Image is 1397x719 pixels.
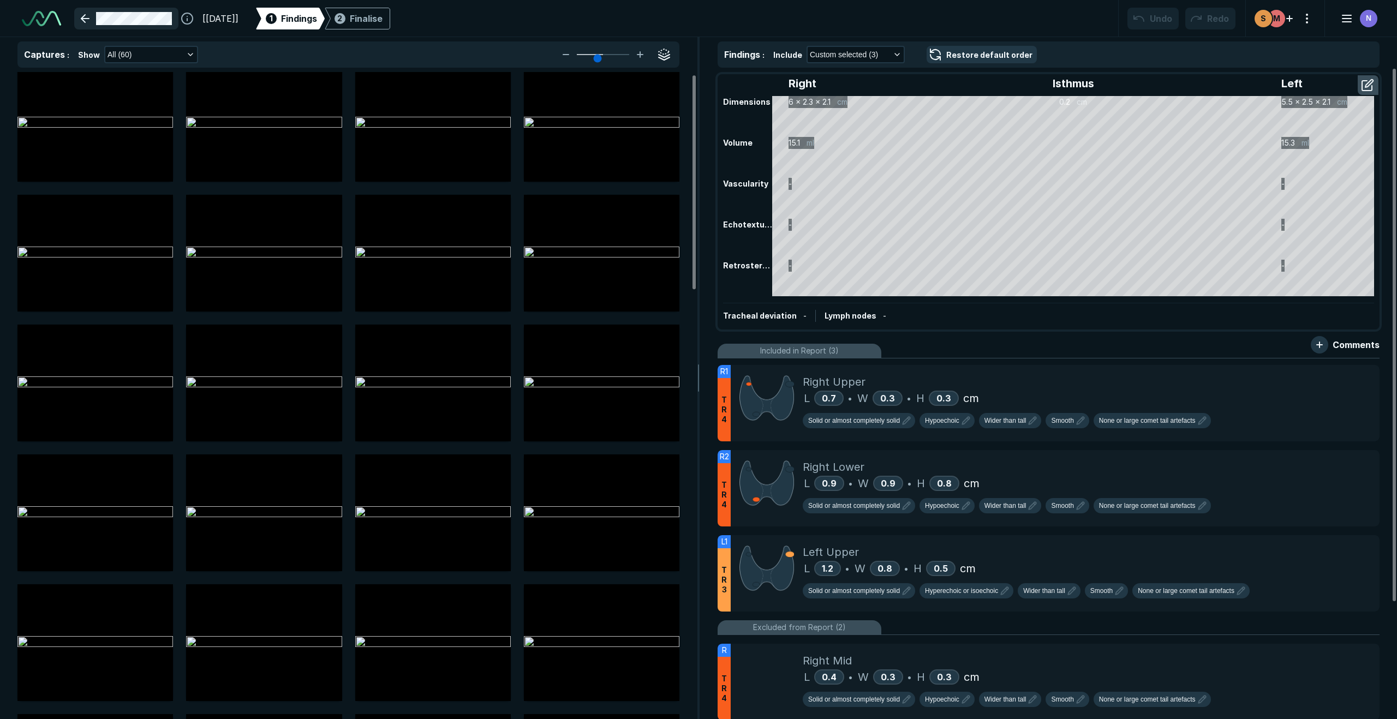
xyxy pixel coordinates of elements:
[753,621,846,633] span: Excluded from Report (2)
[760,345,839,357] span: Included in Report (3)
[803,459,864,475] span: Right Lower
[723,311,797,320] span: Tracheal deviation
[880,393,895,404] span: 0.3
[17,7,65,31] a: See-Mode Logo
[984,694,1026,704] span: Wider than tall
[849,477,852,490] span: •
[1099,694,1196,704] span: None or large comet tail artefacts
[845,562,849,575] span: •
[984,501,1026,511] span: Wider than tall
[925,501,959,511] span: Hypoechoic
[822,393,836,404] span: 0.7
[1261,13,1266,24] span: S
[721,395,727,424] span: T R 4
[964,475,980,492] span: cm
[1360,10,1377,27] div: avatar-name
[822,478,837,489] span: 0.9
[1138,586,1234,596] span: None or large comet tail artefacts
[718,620,1380,635] li: Excluded from Report (2)
[1051,694,1073,704] span: Smooth
[270,13,273,24] span: 1
[984,416,1026,426] span: Wider than tall
[718,365,1380,441] li: R1TR4Right UpperL0.7•W0.3•H0.3cm
[281,12,317,25] span: Findings
[908,477,911,490] span: •
[848,392,852,405] span: •
[1268,10,1285,27] div: avatar-name
[721,480,727,510] span: T R 4
[1099,416,1196,426] span: None or large comet tail artefacts
[202,12,238,25] span: [[DATE]]
[720,451,729,463] span: R2
[718,535,1380,612] li: L1TR3Left UpperL1.2•W0.8•H0.5cm
[24,49,65,60] span: Captures
[883,311,886,320] span: -
[739,374,794,422] img: 6R3jjwAAAAZJREFUAwDG0MxUY4TiKwAAAABJRU5ErkJggg==
[803,374,865,390] span: Right Upper
[803,311,807,320] span: -
[739,459,794,507] img: fmoxOgAAAAZJREFUAwDz89RUHGGKWAAAAABJRU5ErkJggg==
[724,49,760,60] span: Findings
[718,450,1380,526] li: R2TR4Right LowerL0.9•W0.9•H0.8cm
[762,50,765,59] span: :
[1090,586,1113,596] span: Smooth
[925,586,998,596] span: Hyperechoic or isoechoic
[964,669,980,685] span: cm
[22,11,61,26] img: See-Mode Logo
[1127,8,1179,29] button: Undo
[1255,10,1272,27] div: avatar-name
[822,563,833,574] span: 1.2
[934,563,948,574] span: 0.5
[881,478,895,489] span: 0.9
[773,49,802,61] span: Include
[1051,416,1073,426] span: Smooth
[849,670,852,684] span: •
[1051,501,1073,511] span: Smooth
[739,544,794,592] img: E7cyYgAAAAZJREFUAwBMZc1UO+65zgAAAABJRU5ErkJggg==
[908,670,911,684] span: •
[822,672,837,682] span: 0.4
[804,560,810,577] span: L
[857,390,868,406] span: W
[78,49,100,61] span: Show
[917,475,925,492] span: H
[808,586,900,596] span: Solid or almost completely solid
[858,475,869,492] span: W
[808,501,900,511] span: Solid or almost completely solid
[1366,13,1371,24] span: N
[803,652,852,669] span: Right Mid
[808,416,900,426] span: Solid or almost completely solid
[108,49,132,61] span: All (60)
[722,644,727,656] span: R
[810,49,878,61] span: Custom selected (3)
[1273,13,1280,24] span: M
[1099,501,1196,511] span: None or large comet tail artefacts
[917,669,925,685] span: H
[881,672,895,682] span: 0.3
[927,46,1037,63] button: Restore default order
[721,674,727,703] span: T R 4
[1334,8,1380,29] button: avatar-name
[907,392,911,405] span: •
[720,366,728,378] span: R1
[808,694,900,704] span: Solid or almost completely solid
[67,50,69,59] span: :
[925,416,959,426] span: Hypoechoic
[325,8,390,29] div: 2Finalise
[804,475,810,492] span: L
[256,8,325,29] div: 1Findings
[914,560,922,577] span: H
[960,560,976,577] span: cm
[877,563,892,574] span: 0.8
[936,393,951,404] span: 0.3
[721,565,727,595] span: T R 3
[963,390,979,406] span: cm
[858,669,869,685] span: W
[1333,338,1380,351] span: Comments
[937,478,952,489] span: 0.8
[1023,586,1065,596] span: Wider than tall
[925,694,959,704] span: Hypoechoic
